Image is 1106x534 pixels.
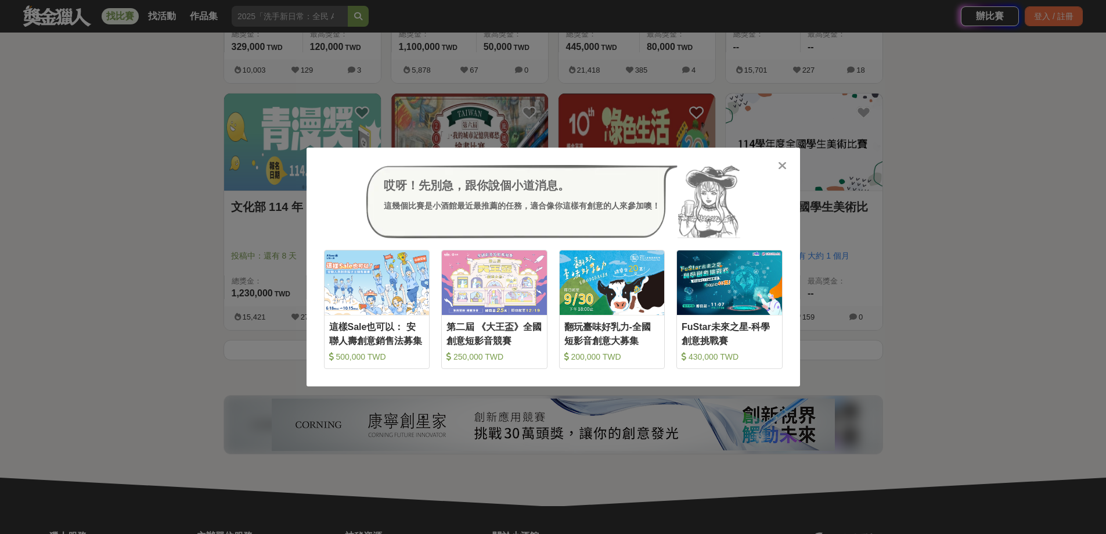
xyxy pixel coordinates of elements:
[325,250,430,315] img: Cover Image
[324,250,430,369] a: Cover Image這樣Sale也可以： 安聯人壽創意銷售法募集 500,000 TWD
[441,250,547,369] a: Cover Image第二屆 《大王盃》全國創意短影音競賽 250,000 TWD
[678,165,740,238] img: Avatar
[442,250,547,315] img: Cover Image
[384,177,660,194] div: 哎呀！先別急，跟你說個小道消息。
[446,320,542,346] div: 第二屆 《大王盃》全國創意短影音競賽
[560,250,665,315] img: Cover Image
[564,351,660,363] div: 200,000 TWD
[559,250,665,369] a: Cover Image翻玩臺味好乳力-全國短影音創意大募集 200,000 TWD
[329,320,425,346] div: 這樣Sale也可以： 安聯人壽創意銷售法募集
[682,351,777,363] div: 430,000 TWD
[446,351,542,363] div: 250,000 TWD
[676,250,783,369] a: Cover ImageFuStar未來之星-科學創意挑戰賽 430,000 TWD
[677,250,782,315] img: Cover Image
[564,320,660,346] div: 翻玩臺味好乳力-全國短影音創意大募集
[329,351,425,363] div: 500,000 TWD
[682,320,777,346] div: FuStar未來之星-科學創意挑戰賽
[384,200,660,212] div: 這幾個比賽是小酒館最近最推薦的任務，適合像你這樣有創意的人來參加噢！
